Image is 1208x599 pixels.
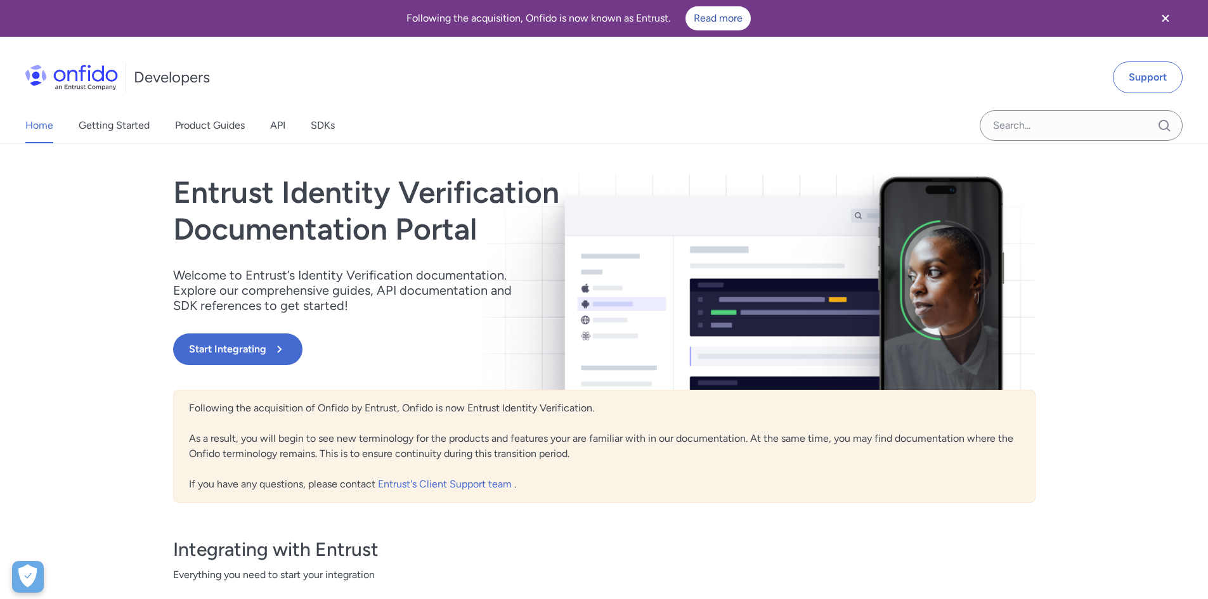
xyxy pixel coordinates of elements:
a: SDKs [311,108,335,143]
h1: Developers [134,67,210,87]
svg: Close banner [1158,11,1173,26]
a: Getting Started [79,108,150,143]
a: Support [1113,61,1183,93]
p: Welcome to Entrust’s Identity Verification documentation. Explore our comprehensive guides, API d... [173,267,528,313]
button: Start Integrating [173,333,302,365]
span: Everything you need to start your integration [173,567,1036,583]
input: Onfido search input field [980,110,1183,141]
a: Start Integrating [173,333,777,365]
h3: Integrating with Entrust [173,537,1036,562]
div: Following the acquisition of Onfido by Entrust, Onfido is now Entrust Identity Verification. As a... [173,390,1036,503]
div: Following the acquisition, Onfido is now known as Entrust. [15,6,1142,30]
div: Cookie Preferences [12,561,44,593]
a: Entrust's Client Support team [378,478,514,490]
a: API [270,108,285,143]
img: Onfido Logo [25,65,118,90]
button: Open Preferences [12,561,44,593]
a: Read more [685,6,751,30]
button: Close banner [1142,3,1189,34]
a: Product Guides [175,108,245,143]
h1: Entrust Identity Verification Documentation Portal [173,174,777,247]
a: Home [25,108,53,143]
